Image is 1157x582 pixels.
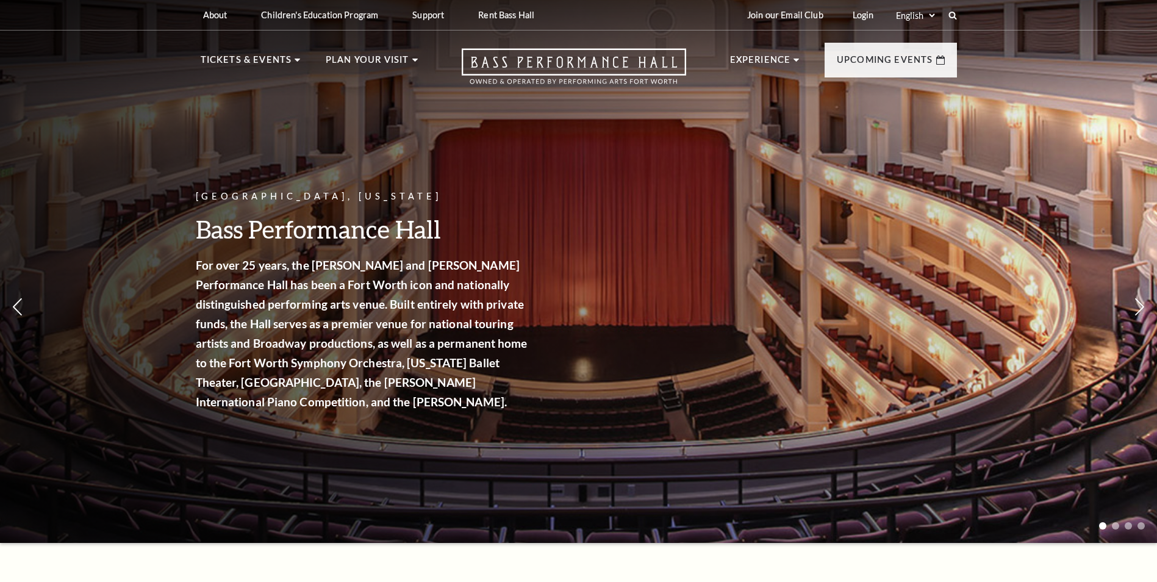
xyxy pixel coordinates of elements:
p: Rent Bass Hall [478,10,534,20]
h3: Bass Performance Hall [196,214,531,245]
p: Experience [730,52,791,74]
p: Children's Education Program [261,10,378,20]
p: Support [412,10,444,20]
strong: For over 25 years, the [PERSON_NAME] and [PERSON_NAME] Performance Hall has been a Fort Worth ico... [196,258,528,409]
p: Tickets & Events [201,52,292,74]
p: Upcoming Events [837,52,933,74]
p: Plan Your Visit [326,52,409,74]
p: [GEOGRAPHIC_DATA], [US_STATE] [196,189,531,204]
select: Select: [894,10,937,21]
p: About [203,10,227,20]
